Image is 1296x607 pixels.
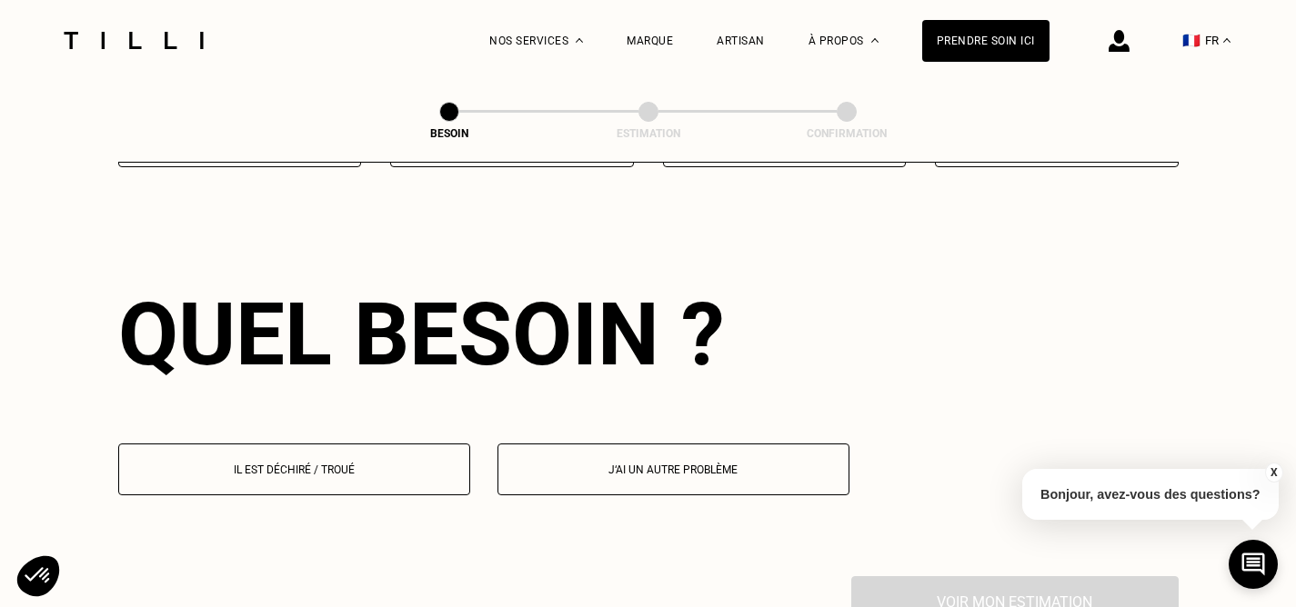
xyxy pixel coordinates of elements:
a: Marque [627,35,673,47]
img: Menu déroulant à propos [871,38,879,43]
a: Prendre soin ici [922,20,1050,62]
button: X [1264,463,1282,483]
img: icône connexion [1109,30,1130,52]
a: Artisan [717,35,765,47]
div: Confirmation [756,127,938,140]
img: Logo du service de couturière Tilli [57,32,210,49]
div: Besoin [358,127,540,140]
img: menu déroulant [1223,38,1231,43]
span: 🇫🇷 [1182,32,1201,49]
button: J‘ai un autre problème [497,443,849,495]
p: Il est déchiré / troué [128,463,460,476]
div: Quel besoin ? [118,284,1179,385]
p: Bonjour, avez-vous des questions? [1022,469,1279,520]
img: Menu déroulant [576,38,583,43]
div: Estimation [558,127,739,140]
button: Il est déchiré / troué [118,443,470,495]
p: J‘ai un autre problème [507,463,839,476]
